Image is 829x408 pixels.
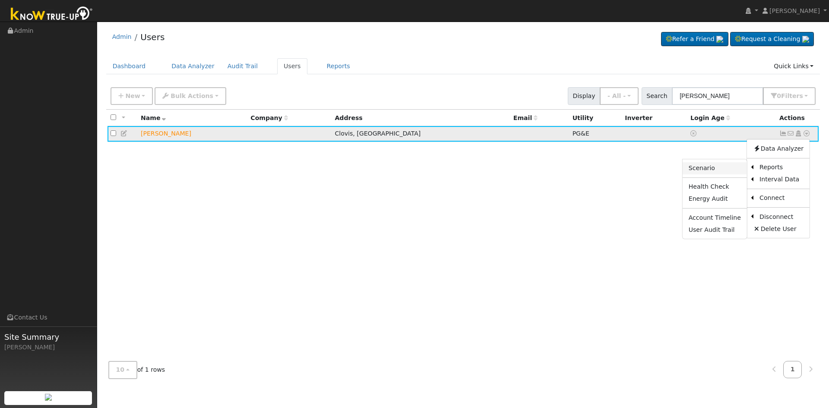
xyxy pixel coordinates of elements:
[108,361,137,379] button: 10
[106,58,152,74] a: Dashboard
[799,92,803,99] span: s
[803,129,810,138] a: Other actions
[140,32,165,42] a: Users
[767,58,820,74] a: Quick Links
[779,130,787,137] a: Show Graph
[661,32,728,47] a: Refer a Friend
[45,394,52,401] img: retrieve
[763,87,816,105] button: 0Filters
[155,87,226,105] button: Bulk Actions
[568,87,600,105] span: Display
[683,193,747,205] a: Energy Audit Report
[672,87,763,105] input: Search
[6,5,97,24] img: Know True-Up
[683,224,747,236] a: User Audit Trail
[108,361,165,379] span: of 1 rows
[753,192,810,204] a: Connect
[573,114,619,123] div: Utility
[753,211,810,223] a: Disconnect
[138,126,247,142] td: Lead
[221,58,264,74] a: Audit Trail
[779,114,816,123] div: Actions
[111,87,153,105] button: New
[683,181,747,193] a: Health Check Report
[802,36,809,43] img: retrieve
[783,361,802,378] a: 1
[4,343,92,352] div: [PERSON_NAME]
[116,366,125,373] span: 10
[683,212,747,224] a: Account Timeline Report
[120,130,128,137] a: Edit User
[4,331,92,343] span: Site Summary
[513,114,538,121] span: Email
[171,92,213,99] span: Bulk Actions
[787,130,795,136] i: No email address
[335,114,507,123] div: Address
[753,161,810,174] a: Reports
[600,87,639,105] button: - All -
[747,223,810,235] a: Delete User
[769,7,820,14] span: [PERSON_NAME]
[320,58,357,74] a: Reports
[716,36,723,43] img: retrieve
[690,114,730,121] span: Days since last login
[683,162,747,174] a: Scenario Report
[277,58,307,74] a: Users
[165,58,221,74] a: Data Analyzer
[753,174,810,186] a: Interval Data
[332,126,510,142] td: Clovis, [GEOGRAPHIC_DATA]
[730,32,814,47] a: Request a Cleaning
[125,92,140,99] span: New
[690,130,698,137] a: No login access
[642,87,672,105] span: Search
[250,114,288,121] span: Company name
[573,130,589,137] span: PG&E
[794,130,802,137] a: Login As
[141,114,166,121] span: Name
[747,142,810,155] a: Data Analyzer
[112,33,132,40] a: Admin
[625,114,684,123] div: Inverter
[781,92,803,99] span: Filter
